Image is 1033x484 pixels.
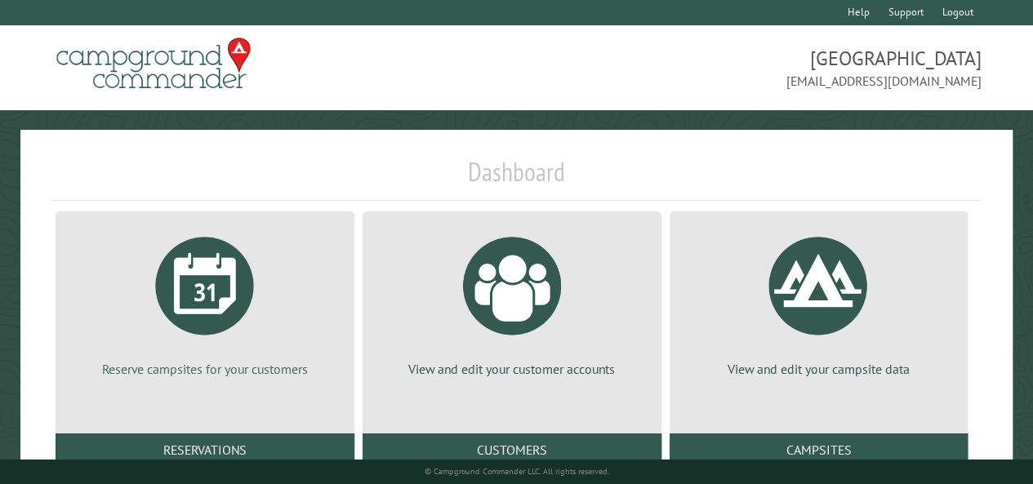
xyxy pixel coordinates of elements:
[424,466,608,477] small: © Campground Commander LLC. All rights reserved.
[363,433,661,466] a: Customers
[75,224,335,378] a: Reserve campsites for your customers
[51,32,256,95] img: Campground Commander
[51,156,982,201] h1: Dashboard
[75,360,335,378] p: Reserve campsites for your customers
[689,224,949,378] a: View and edit your campsite data
[382,360,642,378] p: View and edit your customer accounts
[670,433,968,466] a: Campsites
[382,224,642,378] a: View and edit your customer accounts
[56,433,354,466] a: Reservations
[689,360,949,378] p: View and edit your campsite data
[517,45,982,91] span: [GEOGRAPHIC_DATA] [EMAIL_ADDRESS][DOMAIN_NAME]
